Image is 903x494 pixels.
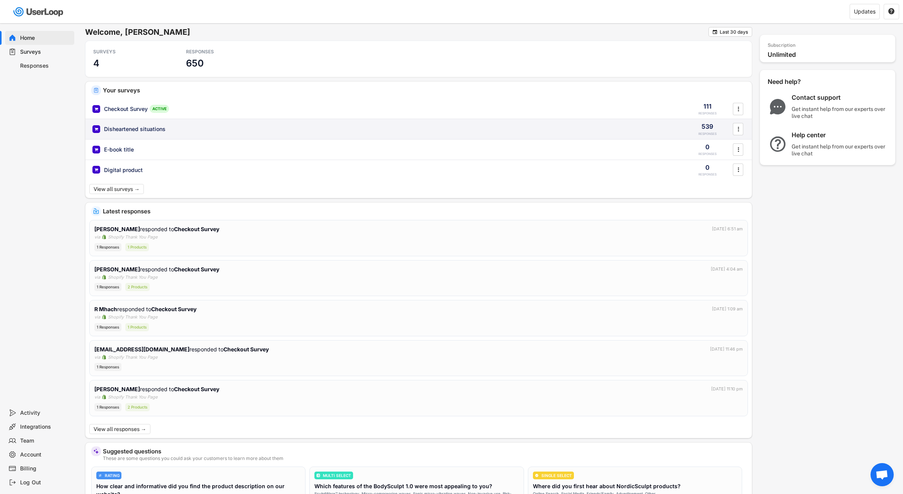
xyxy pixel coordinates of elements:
div: Activity [20,409,71,417]
div: 111 [703,102,712,111]
div: Shopify Thank You Page [108,354,157,361]
div: responded to [94,305,198,313]
div: 1 Products [125,243,149,251]
strong: [PERSON_NAME] [94,386,140,392]
div: RESPONSES [186,49,256,55]
div: Account [20,451,71,458]
div: Suggested questions [103,448,746,454]
text:  [713,29,717,35]
div: Need help? [768,78,822,86]
img: IncomingMajor.svg [93,208,99,214]
div: SURVEYS [93,49,163,55]
button:  [712,29,718,35]
img: AdjustIcon.svg [98,474,102,477]
div: responded to [94,225,221,233]
div: E-book title [104,146,134,153]
div: 2 Products [125,403,150,411]
div: Surveys [20,48,71,56]
div: Subscription [768,43,795,49]
strong: [PERSON_NAME] [94,266,140,273]
img: CircleTickMinorWhite.svg [535,474,539,477]
strong: Checkout Survey [174,226,219,232]
div: Shopify Thank You Page [108,314,157,320]
strong: Checkout Survey [224,346,269,353]
button:  [734,164,742,175]
text:  [737,145,739,153]
strong: [EMAIL_ADDRESS][DOMAIN_NAME] [94,346,189,353]
div: Shopify Thank You Page [108,234,157,240]
div: 539 [702,122,713,131]
img: MagicMajor%20%28Purple%29.svg [93,448,99,454]
div: 1 Products [125,323,149,331]
div: ACTIVE [150,105,169,113]
div: via [94,234,100,240]
img: 1156660_ecommerce_logo_shopify_icon%20%281%29.png [102,315,106,319]
div: Checkout Survey [104,105,148,113]
div: [DATE] 4:04 am [711,266,743,273]
div: responded to [94,345,269,353]
div: [DATE] 11:10 pm [711,386,743,392]
button:  [734,103,742,115]
div: [DATE] 1:09 am [712,306,743,312]
img: 1156660_ecommerce_logo_shopify_icon%20%281%29.png [102,275,106,279]
div: Billing [20,465,71,472]
div: Get instant help from our experts over live chat [792,143,888,157]
div: [DATE] 11:46 pm [710,346,743,353]
img: 1156660_ecommerce_logo_shopify_icon%20%281%29.png [102,355,106,359]
strong: Checkout Survey [174,386,219,392]
h3: 4 [93,57,99,69]
div: Responses [20,62,71,70]
div: via [94,274,100,281]
img: ListMajor.svg [316,474,320,477]
div: Shopify Thank You Page [108,274,157,281]
div: MULTI SELECT [323,474,351,477]
div: SINGLE SELECT [541,474,572,477]
div: Contact support [792,94,888,102]
div: Shopify Thank You Page [108,394,157,400]
div: 1 Responses [94,363,121,371]
div: RESPONSES [698,152,717,156]
text:  [737,165,739,174]
button: View all surveys → [89,184,144,194]
strong: Checkout Survey [151,306,196,312]
div: RESPONSES [698,172,717,177]
strong: [PERSON_NAME] [94,226,140,232]
button: View all responses → [89,424,150,434]
img: 1156660_ecommerce_logo_shopify_icon%20%281%29.png [102,395,106,399]
div: 0 [705,163,710,172]
div: responded to [94,265,221,273]
img: 1156660_ecommerce_logo_shopify_icon%20%281%29.png [102,235,106,239]
button:  [734,144,742,155]
div: [DATE] 6:51 am [712,226,743,232]
div: RESPONSES [698,132,717,136]
div: Updates [854,9,876,14]
div: via [94,394,100,400]
div: Get instant help from our experts over live chat [792,106,888,119]
button:  [888,8,895,15]
div: Your surveys [103,87,746,93]
div: Where did you first hear about NordicSculpt products? [533,482,681,490]
div: Open chat [871,463,894,486]
div: Team [20,437,71,445]
div: Disheartened situations [104,125,166,133]
div: These are some questions you could ask your customers to learn more about them [103,456,746,461]
strong: Checkout Survey [174,266,219,273]
div: via [94,354,100,361]
div: Latest responses [103,208,746,214]
div: Help center [792,131,888,139]
div: Which features of the BodySculpt 1.0 were most appealing to you? [314,482,492,490]
img: QuestionMarkInverseMajor.svg [768,136,788,152]
div: Digital product [104,166,143,174]
div: responded to [94,385,221,393]
div: 1 Responses [94,283,121,291]
text:  [888,8,894,15]
div: Home [20,34,71,42]
h6: Welcome, [PERSON_NAME] [85,27,708,37]
div: Last 30 days [720,30,748,34]
div: via [94,314,100,320]
div: 1 Responses [94,323,121,331]
div: 2 Products [125,283,150,291]
h3: 650 [186,57,204,69]
div: RATING [105,474,119,477]
text:  [737,125,739,133]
